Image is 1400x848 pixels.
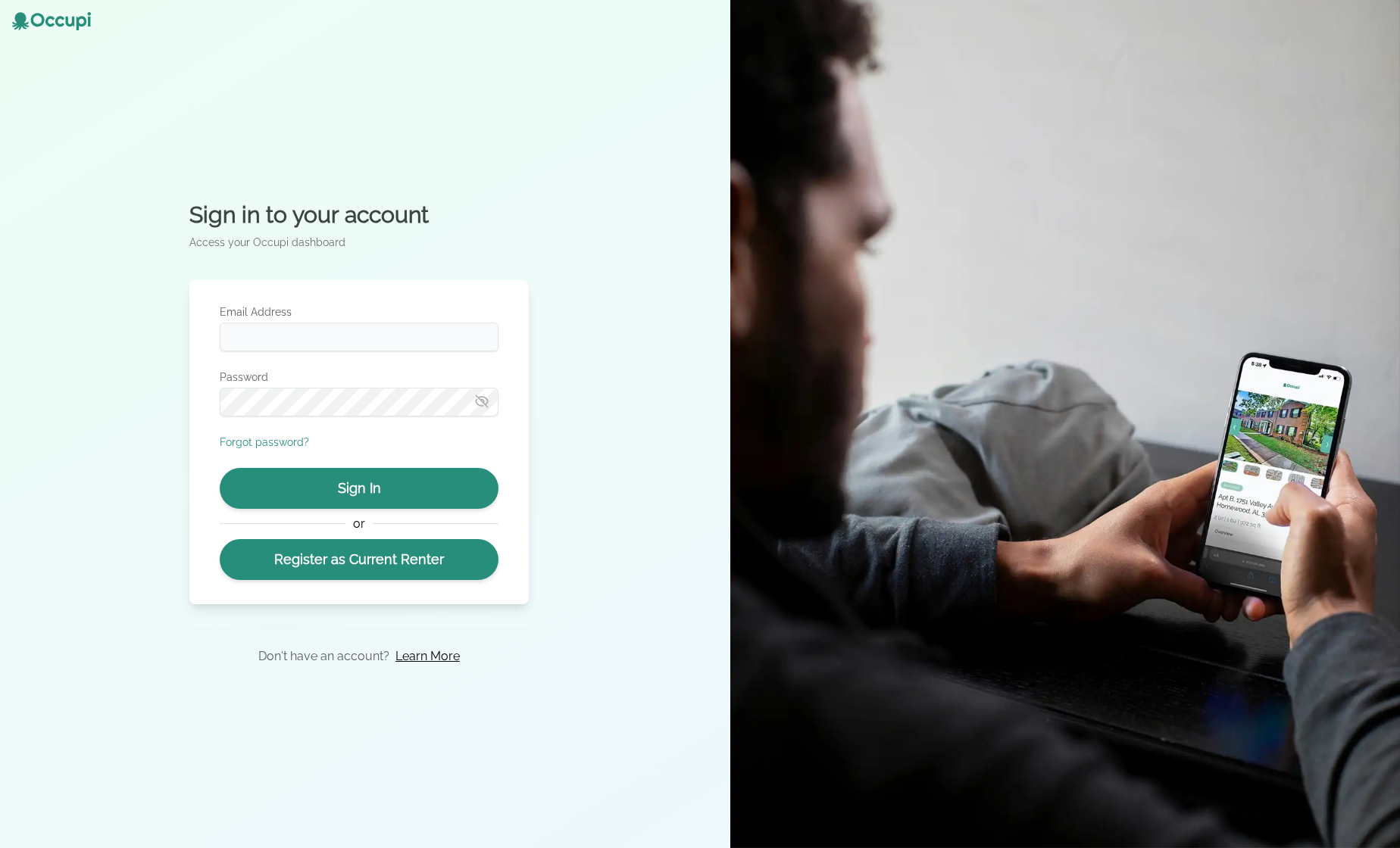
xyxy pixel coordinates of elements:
label: Email Address [220,304,498,320]
h2: Sign in to your account [189,201,529,229]
p: Don't have an account? [258,647,389,666]
a: Learn More [395,647,460,666]
a: Register as Current Renter [220,539,498,580]
span: or [345,515,372,533]
p: Access your Occupi dashboard [189,235,529,250]
button: Sign In [220,468,498,509]
label: Password [220,369,498,385]
button: Forgot password? [220,435,309,450]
